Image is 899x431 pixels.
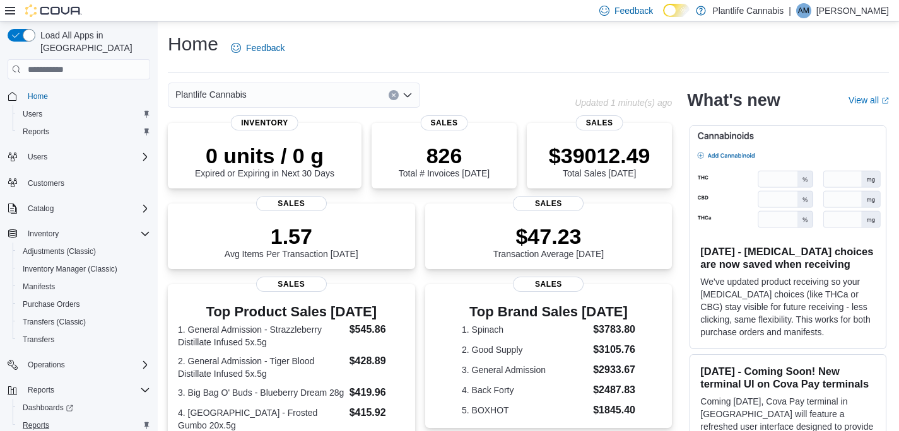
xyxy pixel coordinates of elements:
a: Feedback [226,35,290,60]
div: Avg Items Per Transaction [DATE] [225,224,358,259]
span: Purchase Orders [23,299,80,309]
span: Reports [23,382,150,398]
svg: External link [881,97,889,105]
span: Adjustments (Classic) [23,246,96,256]
span: Sales [576,115,623,130]
input: Dark Mode [663,4,690,17]
span: Sales [256,277,327,292]
dt: 1. General Admission - Strazzleberry Distillate Infused 5x.5g [178,323,344,348]
button: Inventory Manager (Classic) [13,260,155,278]
button: Transfers (Classic) [13,313,155,331]
dt: 3. General Admission [462,364,588,376]
span: Feedback [614,4,653,17]
p: $39012.49 [549,143,650,168]
span: Dark Mode [663,17,664,18]
button: Operations [23,357,70,372]
dd: $428.89 [350,353,405,369]
dd: $3783.80 [593,322,635,337]
span: Operations [28,360,65,370]
span: Users [28,152,47,162]
span: Sales [421,115,468,130]
span: Catalog [23,201,150,216]
h1: Home [168,32,218,57]
button: Home [3,87,155,105]
dd: $3105.76 [593,342,635,357]
div: Transaction Average [DATE] [493,224,604,259]
a: Manifests [18,279,60,294]
span: Purchase Orders [18,297,150,312]
span: Dashboards [23,403,73,413]
dd: $415.92 [350,405,405,420]
span: Users [23,149,150,164]
span: Inventory Manager (Classic) [18,261,150,277]
a: Customers [23,176,69,191]
span: Transfers (Classic) [18,314,150,330]
a: Transfers (Classic) [18,314,91,330]
span: Home [28,91,48,101]
span: Sales [513,277,584,292]
button: Manifests [13,278,155,296]
button: Users [13,105,155,123]
button: Customers [3,173,155,192]
span: Inventory [231,115,298,130]
button: Inventory [23,226,64,241]
span: Inventory Manager (Classic) [23,264,117,274]
div: Total # Invoices [DATE] [399,143,490,178]
span: Transfers [23,335,54,345]
span: Reports [23,420,49,430]
a: Home [23,89,53,104]
img: Cova [25,4,82,17]
button: Users [23,149,52,164]
span: Adjustments (Classic) [18,244,150,259]
button: Inventory [3,225,155,243]
span: Inventory [23,226,150,241]
span: Reports [18,124,150,139]
button: Reports [13,123,155,141]
span: Sales [513,196,584,211]
a: Inventory Manager (Classic) [18,261,122,277]
span: Feedback [246,42,285,54]
dd: $2933.67 [593,362,635,377]
h3: [DATE] - [MEDICAL_DATA] choices are now saved when receiving [700,245,876,270]
span: Users [23,109,42,119]
span: Inventory [28,229,59,239]
dt: 2. General Admission - Tiger Blood Distillate Infused 5x.5g [178,355,344,380]
div: Abbie Mckie [796,3,811,18]
dd: $419.96 [350,385,405,400]
span: Customers [23,175,150,190]
button: Operations [3,356,155,374]
button: Catalog [3,200,155,217]
a: Users [18,106,47,122]
p: Updated 1 minute(s) ago [575,98,672,108]
span: Users [18,106,150,122]
p: 0 units / 0 g [195,143,334,168]
button: Open list of options [402,90,413,100]
a: Dashboards [13,399,155,417]
span: Reports [23,127,49,137]
dd: $2487.83 [593,382,635,398]
span: Customers [28,178,64,188]
button: Reports [3,381,155,399]
p: 826 [399,143,490,168]
span: Home [23,88,150,104]
div: Expired or Expiring in Next 30 Days [195,143,334,178]
span: Transfers [18,332,150,347]
dt: 4. Back Forty [462,384,588,396]
button: Catalog [23,201,59,216]
dt: 2. Good Supply [462,343,588,356]
a: Reports [18,124,54,139]
button: Adjustments (Classic) [13,243,155,260]
span: Plantlife Cannabis [175,87,247,102]
span: Sales [256,196,327,211]
p: We've updated product receiving so your [MEDICAL_DATA] choices (like THCa or CBG) stay visible fo... [700,275,876,338]
span: Manifests [23,282,55,292]
dd: $545.86 [350,322,405,337]
p: [PERSON_NAME] [816,3,889,18]
h3: Top Brand Sales [DATE] [462,304,635,319]
span: AM [798,3,809,18]
h3: Top Product Sales [DATE] [178,304,405,319]
dt: 3. Big Bag O' Buds - Blueberry Dream 28g [178,386,344,399]
span: Load All Apps in [GEOGRAPHIC_DATA] [35,29,150,54]
p: Plantlife Cannabis [712,3,784,18]
span: Dashboards [18,400,150,415]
